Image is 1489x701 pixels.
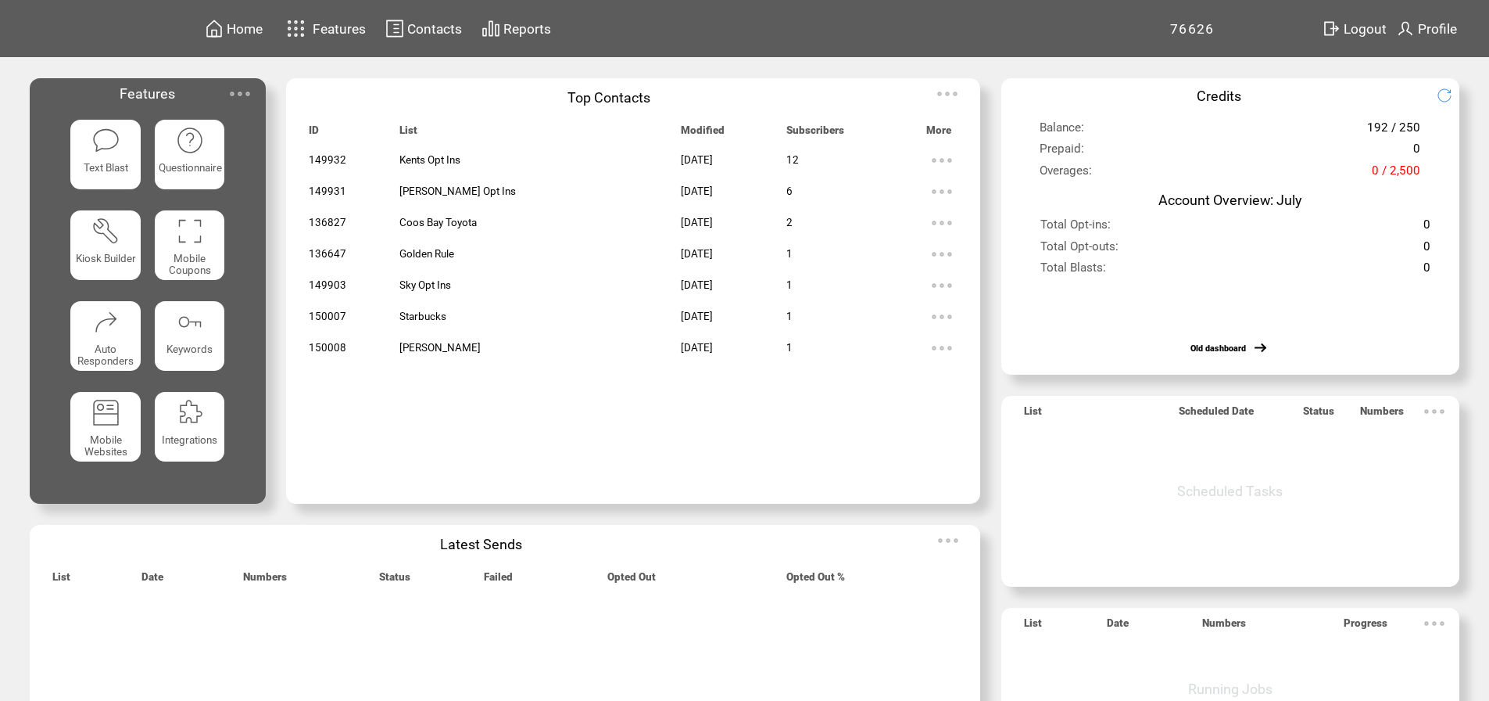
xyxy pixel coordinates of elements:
[1413,142,1420,164] span: 0
[1040,164,1092,186] span: Overages:
[91,217,120,246] img: tool%201.svg
[141,571,163,591] span: Date
[1188,681,1272,697] span: Running Jobs
[1170,21,1215,37] span: 76626
[91,398,120,427] img: mobile-websites.svg
[786,248,793,260] span: 1
[681,154,713,166] span: [DATE]
[607,571,656,591] span: Opted Out
[479,16,553,41] a: Reports
[399,185,516,197] span: [PERSON_NAME] Opt Ins
[786,124,844,145] span: Subscribers
[926,270,957,301] img: ellypsis.svg
[205,19,224,38] img: home.svg
[383,16,464,41] a: Contacts
[1179,405,1254,426] span: Scheduled Date
[309,217,346,228] span: 136827
[70,392,141,469] a: Mobile Websites
[1177,483,1283,499] span: Scheduled Tasks
[309,279,346,291] span: 149903
[681,342,713,354] span: [DATE]
[786,279,793,291] span: 1
[1040,217,1111,240] span: Total Opt-ins:
[1303,405,1334,426] span: Status
[1423,261,1430,283] span: 0
[932,525,964,556] img: ellypsis.svg
[926,239,957,270] img: ellypsis.svg
[1394,16,1459,41] a: Profile
[399,248,454,260] span: Golden Rule
[385,19,404,38] img: contacts.svg
[309,154,346,166] span: 149932
[681,279,713,291] span: [DATE]
[1437,88,1467,103] img: refresh.png
[91,126,120,155] img: text-blast.svg
[70,120,141,196] a: Text Blast
[926,176,957,207] img: ellypsis.svg
[1322,19,1340,38] img: exit.svg
[399,279,451,291] span: Sky Opt Ins
[786,571,845,591] span: Opted Out %
[309,311,346,322] span: 150007
[1190,343,1246,354] a: Old dashboard
[926,301,957,333] img: ellypsis.svg
[484,571,513,591] span: Failed
[91,307,120,336] img: auto-responders.svg
[681,124,725,145] span: Modified
[1344,21,1387,37] span: Logout
[440,536,522,552] span: Latest Sends
[202,16,265,41] a: Home
[1024,617,1042,638] span: List
[77,343,134,367] span: Auto Responders
[1423,217,1430,240] span: 0
[786,311,793,322] span: 1
[84,162,128,174] span: Text Blast
[1419,608,1450,639] img: ellypsis.svg
[1319,16,1394,41] a: Logout
[155,301,225,378] a: Keywords
[786,185,793,197] span: 6
[169,253,211,276] span: Mobile Coupons
[399,342,481,354] span: [PERSON_NAME]
[1040,142,1084,164] span: Prepaid:
[926,333,957,364] img: ellypsis.svg
[309,342,346,354] span: 150008
[926,207,957,239] img: ellypsis.svg
[503,21,551,37] span: Reports
[227,21,263,37] span: Home
[1418,21,1457,37] span: Profile
[70,210,141,287] a: Kiosk Builder
[159,162,222,174] span: Questionnaire
[176,126,205,155] img: questionnaire.svg
[176,307,205,336] img: keywords.svg
[1344,617,1387,638] span: Progress
[309,248,346,260] span: 136647
[399,311,446,322] span: Starbucks
[379,571,410,591] span: Status
[313,21,366,37] span: Features
[224,78,256,110] img: ellypsis.svg
[926,145,957,176] img: ellypsis.svg
[932,78,963,110] img: ellypsis.svg
[166,343,213,355] span: Keywords
[52,571,70,591] span: List
[1197,88,1241,104] span: Credits
[681,311,713,322] span: [DATE]
[1419,396,1450,427] img: ellypsis.svg
[1202,617,1246,638] span: Numbers
[155,392,225,469] a: Integrations
[681,217,713,228] span: [DATE]
[1372,164,1420,186] span: 0 / 2,500
[681,185,713,197] span: [DATE]
[1024,405,1042,426] span: List
[1423,239,1430,262] span: 0
[1367,120,1420,143] span: 192 / 250
[926,124,951,145] span: More
[70,301,141,378] a: Auto Responders
[243,571,287,591] span: Numbers
[1040,120,1084,143] span: Balance:
[1040,261,1106,283] span: Total Blasts:
[407,21,462,37] span: Contacts
[786,342,793,354] span: 1
[176,217,205,246] img: coupons.svg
